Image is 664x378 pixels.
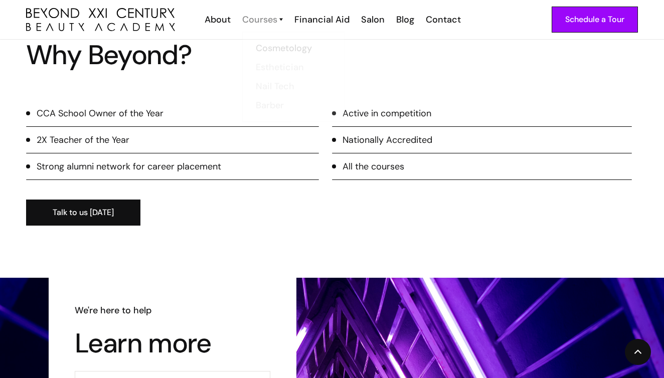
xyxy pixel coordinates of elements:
[390,13,419,26] a: Blog
[256,77,331,96] a: Nail Tech
[565,13,624,26] div: Schedule a Tour
[242,13,283,26] a: Courses
[198,13,236,26] a: About
[343,107,431,120] div: Active in competition
[37,160,221,173] div: Strong alumni network for career placement
[552,7,638,33] a: Schedule a Tour
[426,13,461,26] div: Contact
[294,13,350,26] div: Financial Aid
[361,13,385,26] div: Salon
[419,13,466,26] a: Contact
[26,8,175,32] img: beyond 21st century beauty academy logo
[75,330,270,357] h3: Learn more
[256,96,331,115] a: Barber
[396,13,414,26] div: Blog
[37,107,163,120] div: CCA School Owner of the Year
[205,13,231,26] div: About
[288,13,355,26] a: Financial Aid
[242,13,277,26] div: Courses
[26,42,274,69] h3: Why Beyond?
[75,304,270,317] h6: We're here to help
[242,26,345,116] nav: Courses
[343,160,404,173] div: All the courses
[343,133,432,146] div: Nationally Accredited
[37,133,129,146] div: 2X Teacher of the Year
[355,13,390,26] a: Salon
[26,8,175,32] a: home
[26,200,140,226] a: Talk to us [DATE]
[256,39,331,58] a: Cosmetology
[256,58,331,77] a: Esthetician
